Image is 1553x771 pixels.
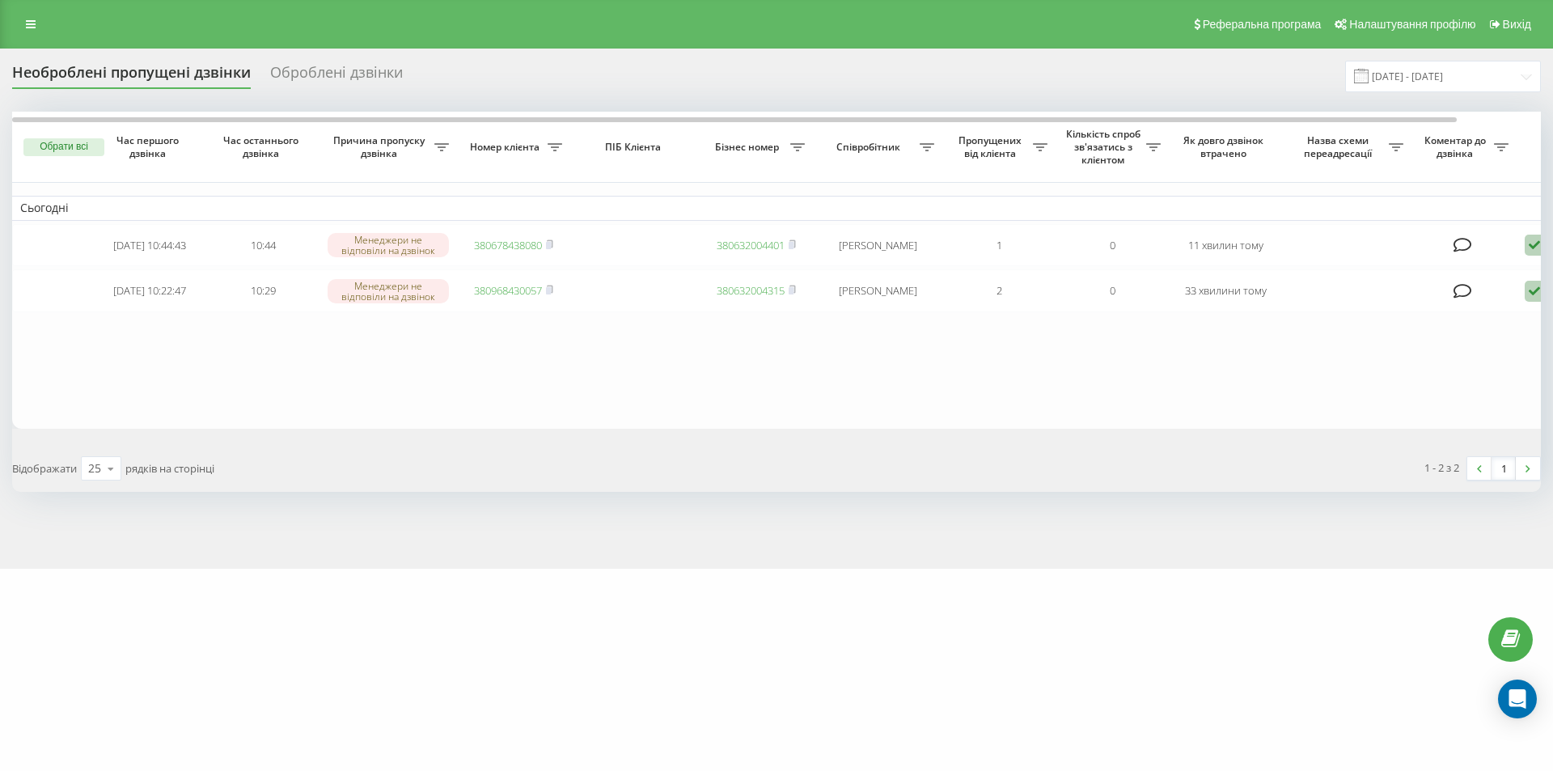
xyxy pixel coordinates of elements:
[584,141,686,154] span: ПІБ Клієнта
[708,141,790,154] span: Бізнес номер
[942,224,1056,267] td: 1
[206,269,319,312] td: 10:29
[93,269,206,312] td: [DATE] 10:22:47
[1420,134,1494,159] span: Коментар до дзвінка
[88,460,101,477] div: 25
[328,233,449,257] div: Менеджери не відповіли на дзвінок
[717,238,785,252] a: 380632004401
[1182,134,1269,159] span: Як довго дзвінок втрачено
[1498,680,1537,718] div: Open Intercom Messenger
[328,134,434,159] span: Причина пропуску дзвінка
[821,141,920,154] span: Співробітник
[1056,269,1169,312] td: 0
[1424,460,1459,476] div: 1 - 2 з 2
[1503,18,1531,31] span: Вихід
[942,269,1056,312] td: 2
[1203,18,1322,31] span: Реферальна програма
[206,224,319,267] td: 10:44
[1349,18,1475,31] span: Налаштування профілю
[270,64,403,89] div: Оброблені дзвінки
[12,64,251,89] div: Необроблені пропущені дзвінки
[950,134,1033,159] span: Пропущених від клієнта
[465,141,548,154] span: Номер клієнта
[1492,457,1516,480] a: 1
[813,269,942,312] td: [PERSON_NAME]
[93,224,206,267] td: [DATE] 10:44:43
[1064,128,1146,166] span: Кількість спроб зв'язатись з клієнтом
[328,279,449,303] div: Менеджери не відповіли на дзвінок
[474,283,542,298] a: 380968430057
[106,134,193,159] span: Час першого дзвінка
[1169,269,1282,312] td: 33 хвилини тому
[125,461,214,476] span: рядків на сторінці
[1056,224,1169,267] td: 0
[219,134,307,159] span: Час останнього дзвінка
[717,283,785,298] a: 380632004315
[474,238,542,252] a: 380678438080
[23,138,104,156] button: Обрати всі
[813,224,942,267] td: [PERSON_NAME]
[12,461,77,476] span: Відображати
[1169,224,1282,267] td: 11 хвилин тому
[1290,134,1389,159] span: Назва схеми переадресації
